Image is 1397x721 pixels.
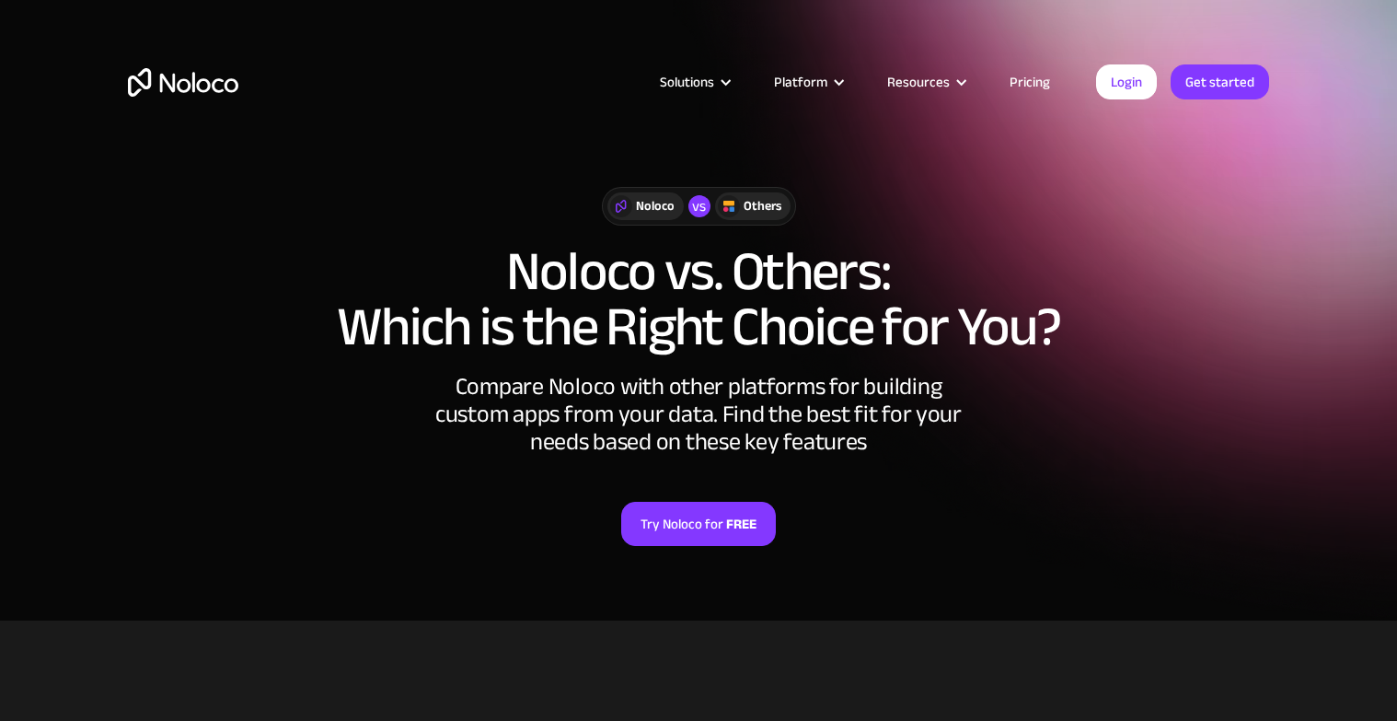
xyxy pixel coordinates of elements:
[987,70,1073,94] a: Pricing
[621,502,776,546] a: Try Noloco forFREE
[774,70,827,94] div: Platform
[128,68,238,97] a: home
[637,70,751,94] div: Solutions
[751,70,864,94] div: Platform
[688,195,710,217] div: vs
[744,196,781,216] div: Others
[1171,64,1269,99] a: Get started
[1096,64,1157,99] a: Login
[128,244,1269,355] h1: Noloco vs. Others: Which is the Right Choice for You?
[726,512,756,536] strong: FREE
[660,70,714,94] div: Solutions
[636,196,675,216] div: Noloco
[864,70,987,94] div: Resources
[887,70,950,94] div: Resources
[422,373,975,456] div: Compare Noloco with other platforms for building custom apps from your data. Find the best fit fo...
